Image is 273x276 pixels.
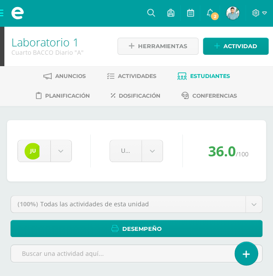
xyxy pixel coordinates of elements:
[11,36,106,48] h1: Laboratorio 1
[11,48,106,57] div: Cuarto BACCO Diario 'A'
[107,69,156,83] a: Actividades
[223,38,257,54] span: Actividad
[210,11,220,21] span: 2
[111,89,160,103] a: Dosificación
[208,142,236,160] span: 36.0
[190,73,230,79] span: Estudiantes
[11,196,262,212] a: (100%)Todas las actividades de esta unidad
[236,150,248,158] span: /100
[122,221,162,237] span: Desempeño
[121,140,131,161] span: Unidad 3
[45,92,90,99] span: Planificación
[25,143,41,159] img: 546d36c637fe96f6c1dc78ac96079aca.png
[43,69,86,83] a: Anuncios
[118,73,156,79] span: Actividades
[40,200,149,208] span: Todas las actividades de esta unidad
[177,69,230,83] a: Estudiantes
[11,35,79,50] a: Laboratorio 1
[11,245,262,262] input: Buscar una actividad aquí...
[181,89,237,103] a: Conferencias
[119,92,160,99] span: Dosificación
[55,73,86,79] span: Anuncios
[36,89,90,103] a: Planificación
[110,140,163,162] a: Unidad 3
[192,92,237,99] span: Conferencias
[11,220,262,237] a: Desempeño
[117,38,199,55] a: Herramientas
[226,7,239,20] img: eba687581b1b7b2906586aa608ae6d01.png
[203,38,269,55] a: Actividad
[18,200,38,208] span: (100%)
[138,38,187,54] span: Herramientas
